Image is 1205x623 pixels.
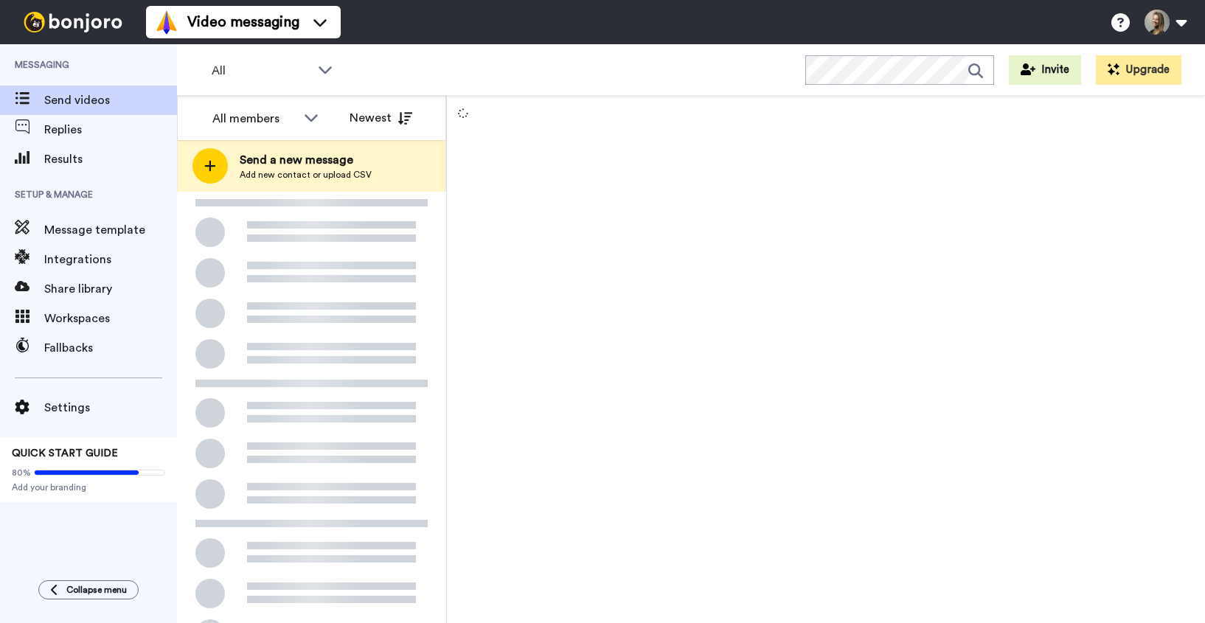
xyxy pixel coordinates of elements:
[18,12,128,32] img: bj-logo-header-white.svg
[44,221,177,239] span: Message template
[12,467,31,478] span: 80%
[187,12,299,32] span: Video messaging
[338,103,423,133] button: Newest
[44,150,177,168] span: Results
[12,481,165,493] span: Add your branding
[212,110,296,128] div: All members
[44,339,177,357] span: Fallbacks
[44,399,177,417] span: Settings
[44,280,177,298] span: Share library
[38,580,139,599] button: Collapse menu
[12,448,118,459] span: QUICK START GUIDE
[240,169,372,181] span: Add new contact or upload CSV
[240,151,372,169] span: Send a new message
[1009,55,1081,85] button: Invite
[212,62,310,80] span: All
[44,251,177,268] span: Integrations
[44,121,177,139] span: Replies
[66,584,127,596] span: Collapse menu
[1096,55,1181,85] button: Upgrade
[155,10,178,34] img: vm-color.svg
[44,91,177,109] span: Send videos
[44,310,177,327] span: Workspaces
